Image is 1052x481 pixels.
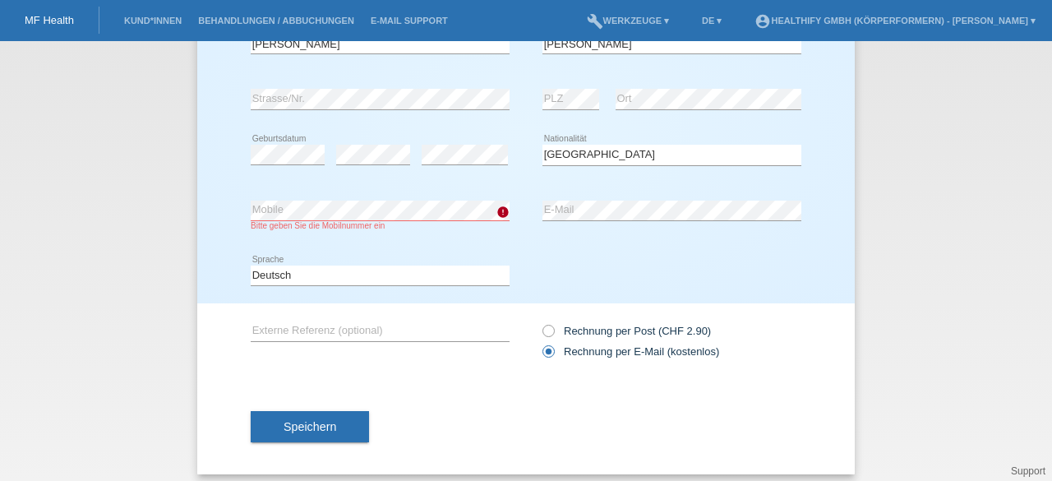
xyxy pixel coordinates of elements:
a: Kund*innen [116,16,190,25]
input: Rechnung per Post (CHF 2.90) [542,325,553,345]
i: account_circle [754,13,771,30]
i: error [496,206,510,219]
span: Speichern [284,420,336,433]
label: Rechnung per E-Mail (kostenlos) [542,345,719,358]
a: buildWerkzeuge ▾ [579,16,678,25]
a: E-Mail Support [362,16,456,25]
a: Support [1011,465,1045,477]
button: Speichern [251,411,369,442]
label: Rechnung per Post (CHF 2.90) [542,325,711,337]
a: MF Health [25,14,74,26]
a: DE ▾ [694,16,730,25]
a: account_circleHealthify GmbH (Körperformern) - [PERSON_NAME] ▾ [746,16,1044,25]
i: build [587,13,603,30]
a: Behandlungen / Abbuchungen [190,16,362,25]
div: Bitte geben Sie die Mobilnummer ein [251,221,510,230]
input: Rechnung per E-Mail (kostenlos) [542,345,553,366]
